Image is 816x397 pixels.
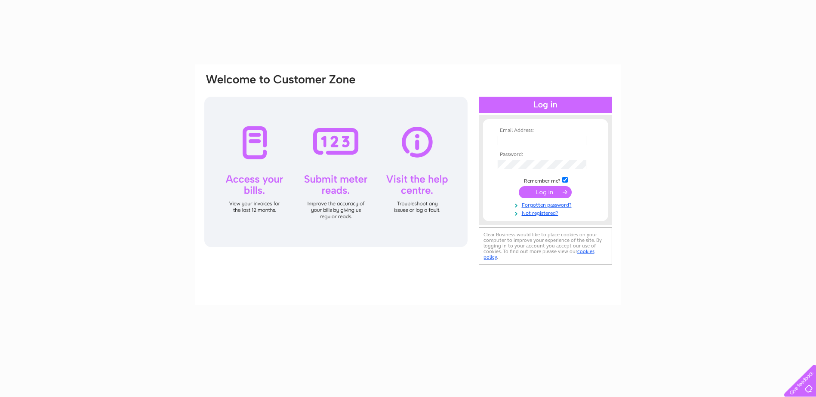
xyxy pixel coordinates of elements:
[519,186,572,198] input: Submit
[498,208,595,217] a: Not registered?
[483,248,594,260] a: cookies policy
[498,200,595,208] a: Forgotten password?
[496,176,595,184] td: Remember me?
[479,227,612,265] div: Clear Business would like to place cookies on your computer to improve your experience of the sit...
[496,152,595,158] th: Password:
[496,128,595,134] th: Email Address:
